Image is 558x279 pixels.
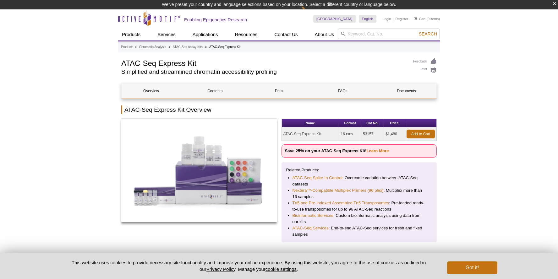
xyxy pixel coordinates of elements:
a: Feedback [413,58,437,65]
a: Contact Us [271,29,301,40]
li: | [393,15,394,23]
li: : End-to-end ATAC-Seq services for fresh and fixed samples [293,225,426,238]
li: ATAC-Seq Express Kit [209,45,241,49]
a: Print [413,67,437,73]
a: Learn More [366,148,389,153]
img: Your Cart [414,17,417,20]
td: $1,480 [384,127,405,141]
a: Contents [185,83,244,99]
img: ATAC-Seq Express Kit [121,119,277,222]
h2: Simplified and streamlined chromatin accessibility profiling [121,69,407,75]
li: : Custom bioinformatic analysis using data from our kits [293,212,426,225]
li: » [135,45,137,49]
p: This website uses cookies to provide necessary site functionality and improve your online experie... [61,259,437,272]
a: Register [395,17,408,21]
th: Name [282,119,339,127]
a: Resources [231,29,261,40]
button: Search [417,31,439,37]
h2: ATAC-Seq Express Kit Overview [121,105,437,114]
img: Change Here [301,5,318,19]
a: Applications [189,29,222,40]
td: 16 rxns [339,127,361,141]
a: Chromatin Analysis [139,44,166,50]
a: Data [249,83,308,99]
td: ATAC-Seq Express Kit [282,127,339,141]
th: Cat No. [361,119,384,127]
a: Overview [122,83,181,99]
a: Products [121,44,133,50]
h1: ATAC-Seq Express Kit [121,58,407,67]
li: : Overcome variation between ATAC-Seq datasets [293,175,426,187]
a: Login [383,17,391,21]
input: Keyword, Cat. No. [338,29,440,39]
td: 53157 [361,127,384,141]
strong: Save 25% on your ATAC-Seq Express Kit! [285,148,389,153]
a: Cart [414,17,425,21]
a: Documents [377,83,436,99]
a: FAQs [313,83,372,99]
button: Got it! [447,261,497,274]
span: Search [419,31,437,36]
a: ATAC-Seq Spike-In Control [293,175,342,181]
a: About Us [311,29,338,40]
li: » [168,45,170,49]
h2: Enabling Epigenetics Research [184,17,247,23]
a: Privacy Policy [206,266,235,272]
a: [GEOGRAPHIC_DATA] [313,15,356,23]
li: (0 items) [414,15,440,23]
a: Services [154,29,179,40]
li: : Multiplex more than 16 samples [293,187,426,200]
a: ATAC-Seq Services [293,225,329,231]
a: Tn5 and Pre-indexed Assembled Tn5 Transposomes [293,200,389,206]
li: » [205,45,207,49]
li: : Pre-loaded ready-to-use transposomes for up to 96 ATAC-Seq reactions [293,200,426,212]
button: cookie settings [265,266,297,272]
a: Products [118,29,144,40]
a: ATAC-Seq Assay Kits [173,44,203,50]
th: Format [339,119,361,127]
p: Related Products: [286,167,432,173]
a: Bioinformatic Services [293,212,333,219]
a: Add to Cart [407,130,435,138]
th: Price [384,119,405,127]
a: Nextera™-Compatible Multiplex Primers (96 plex) [293,187,384,194]
a: English [359,15,376,23]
